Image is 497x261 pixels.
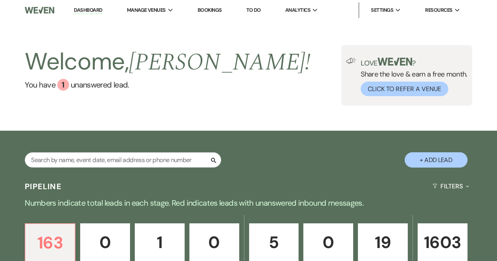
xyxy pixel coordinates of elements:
[371,6,393,14] span: Settings
[25,181,62,192] h3: Pipeline
[429,176,472,197] button: Filters
[246,7,261,13] a: To Do
[254,229,294,256] p: 5
[140,229,180,256] p: 1
[30,230,70,256] p: 163
[25,45,310,79] h2: Welcome,
[423,229,462,256] p: 1603
[308,229,348,256] p: 0
[25,79,310,91] a: You have 1 unanswered lead.
[127,6,166,14] span: Manage Venues
[74,7,102,14] a: Dashboard
[85,229,125,256] p: 0
[25,152,221,168] input: Search by name, event date, email address or phone number
[129,44,310,80] span: [PERSON_NAME] !
[194,229,234,256] p: 0
[405,152,468,168] button: + Add Lead
[361,82,448,96] button: Click to Refer a Venue
[346,58,356,64] img: loud-speaker-illustration.svg
[57,79,69,91] div: 1
[378,58,413,66] img: weven-logo-green.svg
[198,7,222,13] a: Bookings
[356,58,468,96] div: Share the love & earn a free month.
[425,6,452,14] span: Resources
[25,2,54,18] img: Weven Logo
[363,229,403,256] p: 19
[361,58,468,67] p: Love ?
[285,6,310,14] span: Analytics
